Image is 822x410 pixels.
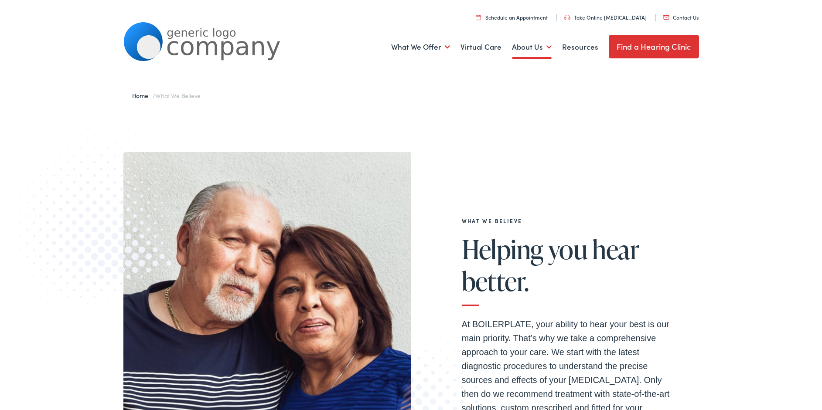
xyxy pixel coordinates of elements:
[460,31,501,63] a: Virtual Care
[476,14,481,20] img: utility icon
[462,267,529,295] span: better.
[564,15,570,20] img: utility icon
[548,235,587,264] span: you
[663,14,699,21] a: Contact Us
[564,14,647,21] a: Take Online [MEDICAL_DATA]
[609,35,699,58] a: Find a Hearing Clinic
[592,235,639,264] span: hear
[663,15,669,20] img: utility icon
[391,31,450,63] a: What We Offer
[562,31,598,63] a: Resources
[462,235,543,264] span: Helping
[476,14,548,21] a: Schedule an Appointment
[462,218,671,224] h2: What We Believe
[512,31,552,63] a: About Us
